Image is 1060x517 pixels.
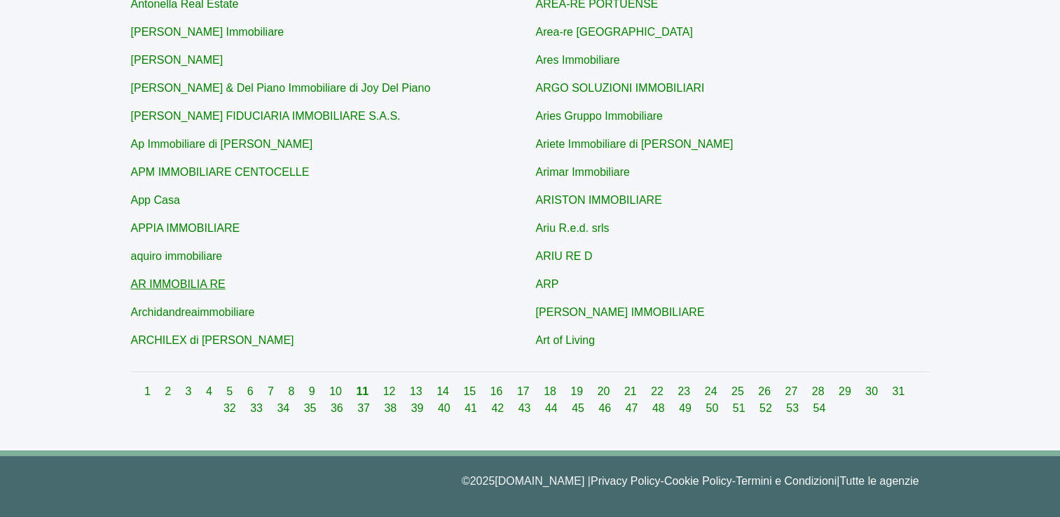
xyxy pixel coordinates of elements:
a: ARCHILEX di [PERSON_NAME] [131,334,294,346]
a: 30 [865,385,881,397]
a: aquiro immobiliare [131,250,223,262]
a: 18 [544,385,559,397]
a: 8 [288,385,297,397]
a: 45 [572,402,587,414]
a: 36 [331,402,346,414]
a: [PERSON_NAME] & Del Piano Immobiliare di Joy Del Piano [131,82,431,94]
a: Archidandreaimmobiliare [131,306,255,318]
a: 11 [356,385,371,397]
a: 33 [250,402,266,414]
a: 52 [759,402,775,414]
a: 4 [206,385,215,397]
a: 3 [186,385,195,397]
a: 26 [758,385,773,397]
a: 54 [813,402,825,414]
a: Ares Immobiliare [536,54,620,66]
a: APM IMMOBILIARE CENTOCELLE [131,166,310,178]
a: 25 [731,385,747,397]
a: [PERSON_NAME] Immobiliare [131,26,284,38]
a: ARIU RE D [536,250,593,262]
a: 24 [705,385,720,397]
a: 5 [226,385,235,397]
a: Cookie Policy [664,475,732,487]
a: 1 [144,385,153,397]
a: 35 [304,402,319,414]
a: APPIA IMMOBILIARE [131,222,240,234]
a: [PERSON_NAME] [131,54,223,66]
a: 15 [463,385,479,397]
a: 6 [247,385,256,397]
a: 29 [839,385,854,397]
a: 10 [329,385,345,397]
a: 47 [626,402,641,414]
a: 23 [677,385,693,397]
a: [PERSON_NAME] IMMOBILIARE [536,306,705,318]
a: 7 [268,385,277,397]
a: 43 [518,402,534,414]
a: 40 [438,402,453,414]
a: 9 [309,385,318,397]
a: 51 [733,402,748,414]
a: 31 [892,385,904,397]
a: 46 [598,402,614,414]
a: Termini e Condizioni [736,475,837,487]
a: 50 [705,402,721,414]
a: Aries Gruppo Immobiliare [536,110,663,122]
a: 48 [652,402,668,414]
a: 16 [490,385,506,397]
a: 42 [491,402,507,414]
a: ARISTON IMMOBILIARE [536,194,662,206]
a: Ap Immobiliare di [PERSON_NAME] [131,138,313,150]
a: App Casa [131,194,180,206]
a: ARP [536,278,559,290]
a: 32 [223,402,239,414]
a: 39 [411,402,427,414]
a: Privacy Policy [591,475,661,487]
a: 37 [357,402,373,414]
a: Ariu R.e.d. srls [536,222,610,234]
a: 19 [570,385,586,397]
a: 44 [545,402,560,414]
a: 13 [410,385,425,397]
a: 49 [679,402,694,414]
a: [PERSON_NAME] FIDUCIARIA IMMOBILIARE S.A.S. [131,110,401,122]
a: Tutte le agenzie [839,475,918,487]
a: 38 [384,402,399,414]
a: Arimar Immobiliare [536,166,630,178]
a: 53 [786,402,801,414]
a: Area-re [GEOGRAPHIC_DATA] [536,26,693,38]
a: 34 [277,402,292,414]
a: 27 [785,385,800,397]
a: Ariete Immobiliare di [PERSON_NAME] [536,138,734,150]
a: AR IMMOBILIA RE [131,278,226,290]
a: 14 [436,385,452,397]
a: 12 [383,385,399,397]
p: © 2025 [DOMAIN_NAME] | - - | [142,473,919,490]
a: 21 [624,385,640,397]
a: 28 [812,385,827,397]
a: Art of Living [536,334,595,346]
a: ARGO SOLUZIONI IMMOBILIARI [536,82,705,94]
a: 22 [651,385,666,397]
a: 41 [464,402,480,414]
a: 20 [598,385,613,397]
a: 2 [165,385,174,397]
a: 17 [517,385,532,397]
